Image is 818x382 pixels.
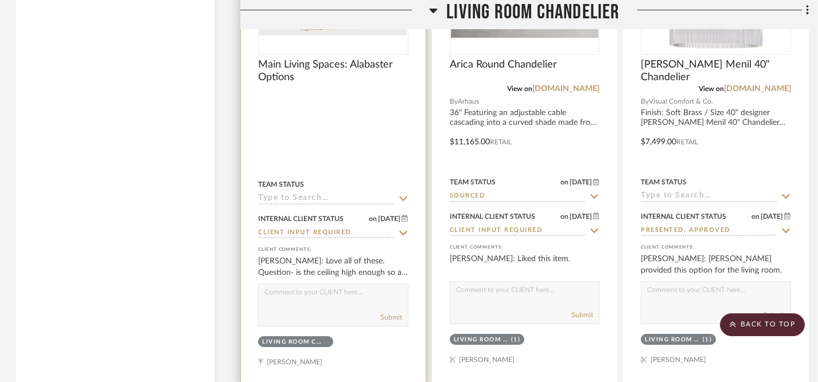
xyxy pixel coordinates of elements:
span: View on [507,85,532,92]
button: Submit [571,310,593,320]
input: Type to Search… [258,228,395,239]
span: View on [699,85,724,92]
span: on [751,213,759,220]
input: Type to Search… [641,191,777,202]
div: [PERSON_NAME]: [PERSON_NAME] provided this option for the living room. [641,253,791,276]
span: Visual Comfort & Co. [649,96,713,107]
div: [PERSON_NAME]: Love all of these. Question- is the ceiling high enough so a chandelier won’t bloc... [258,255,408,278]
div: Living Room Chandelier [262,338,326,346]
span: on [560,179,568,186]
span: [DATE] [568,178,593,186]
input: Type to Search… [450,226,586,237]
span: By [641,96,649,107]
scroll-to-top-button: BACK TO TOP [720,313,805,336]
span: on [560,213,568,220]
div: Living Room Chandelier [454,336,508,344]
input: Type to Search… [258,194,395,204]
div: Team Status [450,177,496,187]
div: Internal Client Status [641,211,726,222]
a: [DOMAIN_NAME] [724,85,791,93]
span: on [369,215,377,222]
span: Main Living Spaces: Alabaster Options [258,58,408,84]
div: Team Status [641,177,687,187]
div: (1) [703,336,712,344]
span: By [450,96,458,107]
button: Submit [380,312,402,322]
button: Submit [763,310,785,320]
span: [DATE] [759,212,784,220]
div: Internal Client Status [258,214,344,224]
a: [DOMAIN_NAME] [532,85,599,93]
input: Type to Search… [641,226,777,237]
div: Team Status [258,179,304,190]
span: [DATE] [568,212,593,220]
span: [DATE] [377,215,402,223]
span: Arica Round Chandelier [450,58,557,71]
span: Arhaus [458,96,479,107]
div: (1) [511,336,521,344]
div: Internal Client Status [450,211,535,222]
span: [PERSON_NAME] Menil 40" Chandelier [641,58,791,84]
div: [PERSON_NAME]: Liked this item. [450,253,600,276]
div: Living Room Chandelier [645,336,699,344]
input: Type to Search… [450,191,586,202]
